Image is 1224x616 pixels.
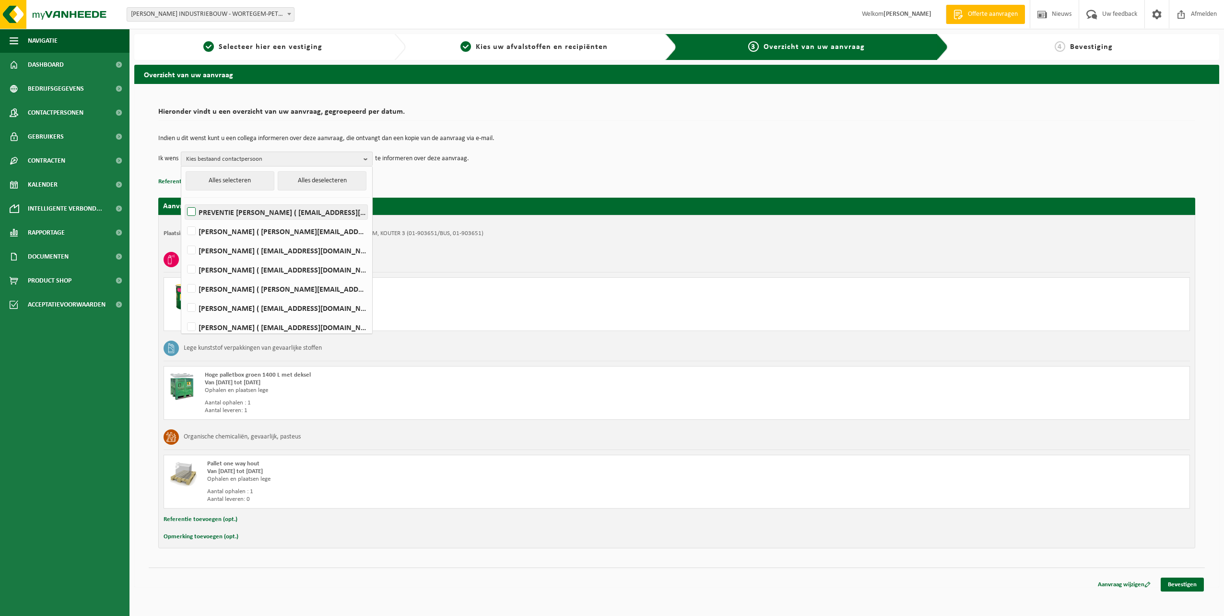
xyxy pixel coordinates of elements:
img: PB-OT-0200-MET-00-03.png [169,283,198,311]
label: [PERSON_NAME] ( [EMAIL_ADDRESS][DOMAIN_NAME] ) [185,243,367,258]
button: Alles selecteren [186,171,274,190]
span: Hoge palletbox groen 1400 L met deksel [205,372,311,378]
h2: Hieronder vindt u een overzicht van uw aanvraag, gegroepeerd per datum. [158,108,1195,121]
strong: Van [DATE] tot [DATE] [207,468,263,474]
span: Kalender [28,173,58,197]
img: LP-PA-00000-WDN-11.png [169,460,198,489]
a: 2Kies uw afvalstoffen en recipiënten [411,41,658,53]
span: Navigatie [28,29,58,53]
span: Contactpersonen [28,101,83,125]
strong: Plaatsingsadres: [164,230,205,237]
div: Ophalen en plaatsen lege [205,387,713,394]
a: 1Selecteer hier een vestiging [139,41,387,53]
span: Intelligente verbond... [28,197,102,221]
strong: [PERSON_NAME] [883,11,931,18]
span: Documenten [28,245,69,269]
span: Selecteer hier een vestiging [219,43,322,51]
span: 2 [460,41,471,52]
span: Bedrijfsgegevens [28,77,84,101]
strong: Van [DATE] tot [DATE] [205,379,260,386]
button: Referentie toevoegen (opt.) [164,513,237,526]
span: Pallet one way hout [207,461,259,467]
button: Alles deselecteren [278,171,366,190]
span: Kies bestaand contactpersoon [186,152,360,166]
label: PREVENTIE [PERSON_NAME] ( [EMAIL_ADDRESS][DOMAIN_NAME] ) [185,205,367,219]
span: Product Shop [28,269,71,293]
span: Overzicht van uw aanvraag [764,43,865,51]
button: Referentie toevoegen (opt.) [158,176,232,188]
span: Contracten [28,149,65,173]
p: Indien u dit wenst kunt u een collega informeren over deze aanvraag, die ontvangt dan een kopie v... [158,135,1195,142]
span: Bevestiging [1070,43,1113,51]
div: Ophalen en plaatsen lege [207,475,715,483]
img: PB-HB-1400-HPE-GN-11.png [169,371,195,400]
div: Aantal ophalen : 1 [207,310,715,318]
span: Rapportage [28,221,65,245]
h3: Organische chemicaliën, gevaarlijk, pasteus [184,429,301,445]
h3: Lege kunststof verpakkingen van gevaarlijke stoffen [184,341,322,356]
label: [PERSON_NAME] ( [EMAIL_ADDRESS][DOMAIN_NAME] ) [185,301,367,315]
span: Kies uw afvalstoffen en recipiënten [476,43,608,51]
span: 4 [1055,41,1065,52]
span: Acceptatievoorwaarden [28,293,106,317]
div: Aantal leveren: 1 [207,318,715,326]
a: Aanvraag wijzigen [1091,578,1158,592]
button: Kies bestaand contactpersoon [181,152,373,166]
p: te informeren over deze aanvraag. [375,152,469,166]
label: [PERSON_NAME] ( [EMAIL_ADDRESS][DOMAIN_NAME] ) [185,320,367,334]
button: Opmerking toevoegen (opt.) [164,531,238,543]
label: [PERSON_NAME] ( [PERSON_NAME][EMAIL_ADDRESS][DOMAIN_NAME] ) [185,282,367,296]
span: 3 [748,41,759,52]
a: Offerte aanvragen [946,5,1025,24]
label: [PERSON_NAME] ( [EMAIL_ADDRESS][DOMAIN_NAME] ) [185,262,367,277]
p: Ik wens [158,152,178,166]
div: Aantal leveren: 0 [207,496,715,503]
label: [PERSON_NAME] ( [PERSON_NAME][EMAIL_ADDRESS][DOMAIN_NAME] ) [185,224,367,238]
div: Aantal ophalen : 1 [207,488,715,496]
h2: Overzicht van uw aanvraag [134,65,1219,83]
span: 1 [203,41,214,52]
span: Offerte aanvragen [965,10,1020,19]
span: WILLY NAESSENS INDUSTRIEBOUW - WORTEGEM-PETEGEM [127,7,294,22]
a: Bevestigen [1161,578,1204,592]
span: WILLY NAESSENS INDUSTRIEBOUW - WORTEGEM-PETEGEM [127,8,294,21]
div: Aantal ophalen : 1 [205,399,713,407]
div: Ophalen en plaatsen lege [207,298,715,306]
strong: Aanvraag voor [DATE] [163,202,235,210]
span: Gebruikers [28,125,64,149]
span: Dashboard [28,53,64,77]
div: Aantal leveren: 1 [205,407,713,415]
